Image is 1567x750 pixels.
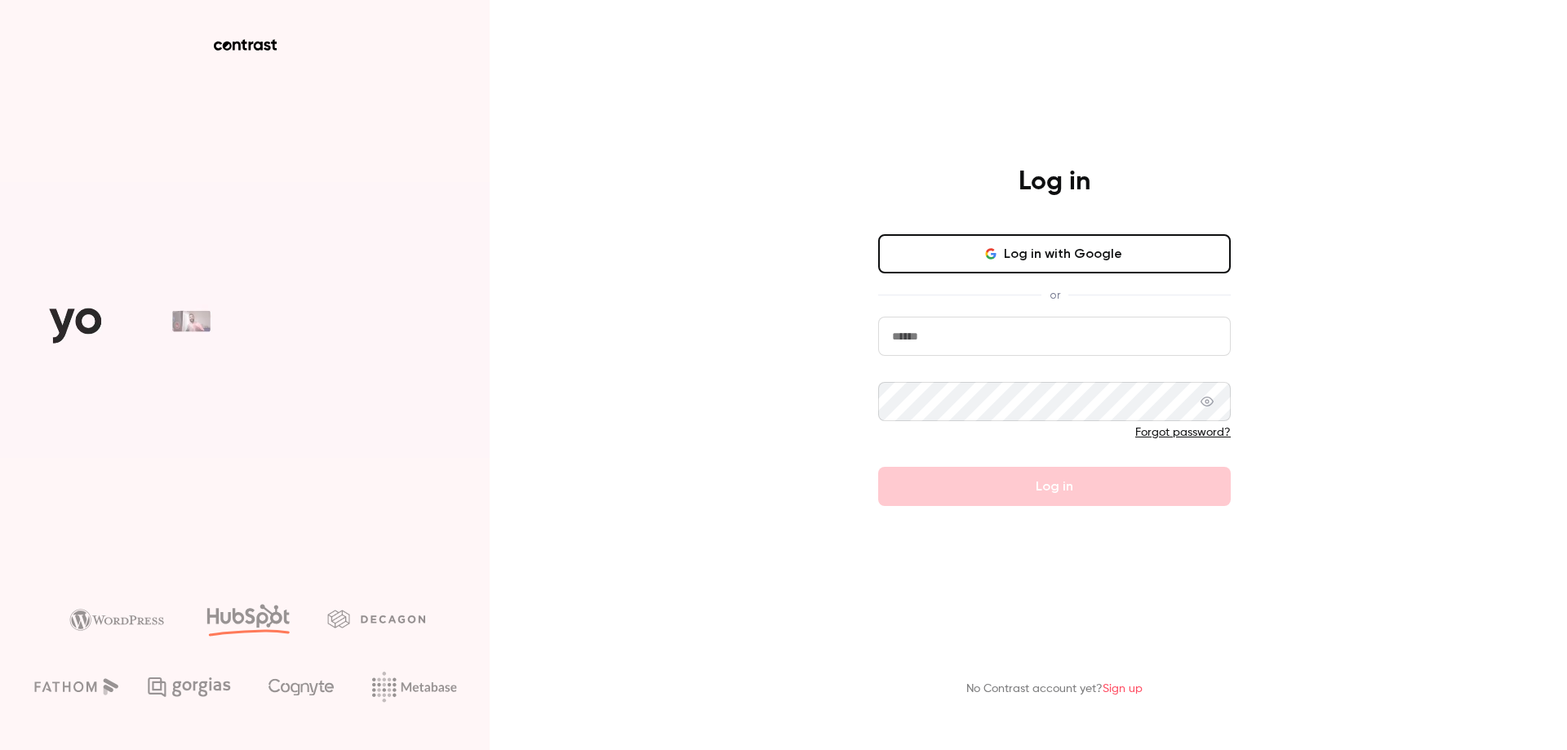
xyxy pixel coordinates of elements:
[878,234,1231,273] button: Log in with Google
[1103,683,1143,695] a: Sign up
[1019,166,1090,198] h4: Log in
[327,610,425,628] img: decagon
[1135,427,1231,438] a: Forgot password?
[966,681,1143,698] p: No Contrast account yet?
[1041,286,1068,304] span: or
